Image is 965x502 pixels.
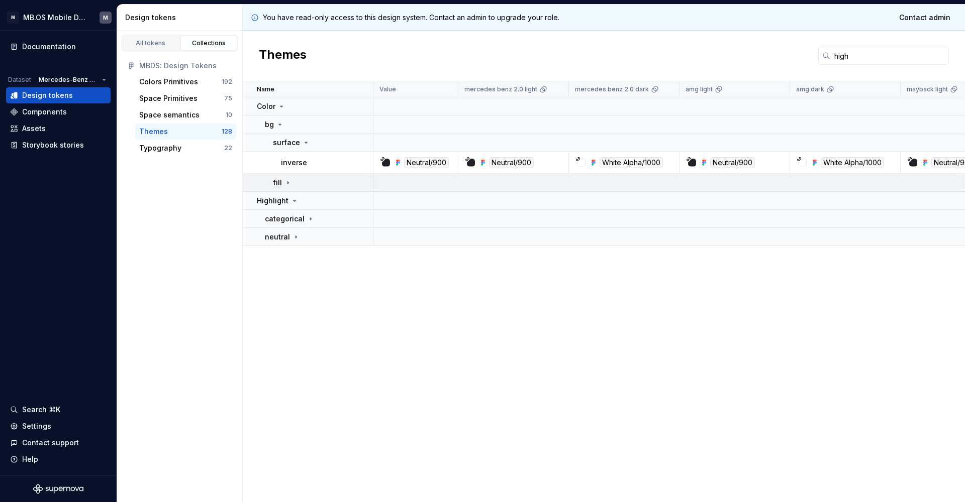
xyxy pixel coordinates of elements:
[2,7,115,28] button: MMB.OS Mobile Design SystemM
[257,196,288,206] p: Highlight
[6,451,111,467] button: Help
[273,178,282,188] p: fill
[263,13,559,23] p: You have read-only access to this design system. Contact an admin to upgrade your role.
[22,140,84,150] div: Storybook stories
[135,107,236,123] button: Space semantics10
[6,402,111,418] button: Search ⌘K
[265,119,274,130] p: bg
[821,157,884,168] div: White Alpha/1000
[7,12,19,24] div: M
[796,85,824,93] p: amg dark
[6,120,111,137] a: Assets
[6,137,111,153] a: Storybook stories
[139,127,168,137] div: Themes
[22,107,67,117] div: Components
[135,140,236,156] button: Typography22
[139,110,200,120] div: Space semantics
[893,9,957,27] a: Contact admin
[281,158,307,168] p: inverse
[224,94,232,102] div: 75
[600,157,663,168] div: White Alpha/1000
[6,418,111,434] a: Settings
[22,90,73,100] div: Design tokens
[6,435,111,451] button: Contact support
[489,157,534,168] div: Neutral/900
[22,405,60,415] div: Search ⌘K
[22,438,79,448] div: Contact support
[379,85,396,93] p: Value
[135,123,236,140] button: Themes128
[265,214,305,224] p: categorical
[273,138,300,148] p: surface
[257,85,274,93] p: Name
[907,85,948,93] p: mayback light
[6,39,111,55] a: Documentation
[103,14,108,22] div: M
[139,61,232,71] div: MBDS: Design Tokens
[265,232,290,242] p: neutral
[34,73,111,87] button: Mercedes-Benz 2.0
[22,421,51,431] div: Settings
[226,111,232,119] div: 10
[464,85,537,93] p: mercedes benz 2.0 light
[710,157,755,168] div: Neutral/900
[686,85,713,93] p: amg light
[899,13,950,23] span: Contact admin
[125,13,238,23] div: Design tokens
[222,78,232,86] div: 192
[184,39,234,47] div: Collections
[259,47,307,65] h2: Themes
[23,13,87,23] div: MB.OS Mobile Design System
[404,157,449,168] div: Neutral/900
[222,128,232,136] div: 128
[139,93,198,103] div: Space Primitives
[126,39,176,47] div: All tokens
[33,484,83,494] svg: Supernova Logo
[6,104,111,120] a: Components
[22,123,46,134] div: Assets
[6,87,111,103] a: Design tokens
[135,74,236,90] button: Colors Primitives192
[8,76,31,84] div: Dataset
[22,42,76,52] div: Documentation
[257,101,275,111] p: Color
[22,454,38,464] div: Help
[39,76,98,84] span: Mercedes-Benz 2.0
[830,47,949,65] input: Search in tokens...
[139,143,181,153] div: Typography
[575,85,649,93] p: mercedes benz 2.0 dark
[139,77,198,87] div: Colors Primitives
[135,90,236,106] button: Space Primitives75
[224,144,232,152] div: 22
